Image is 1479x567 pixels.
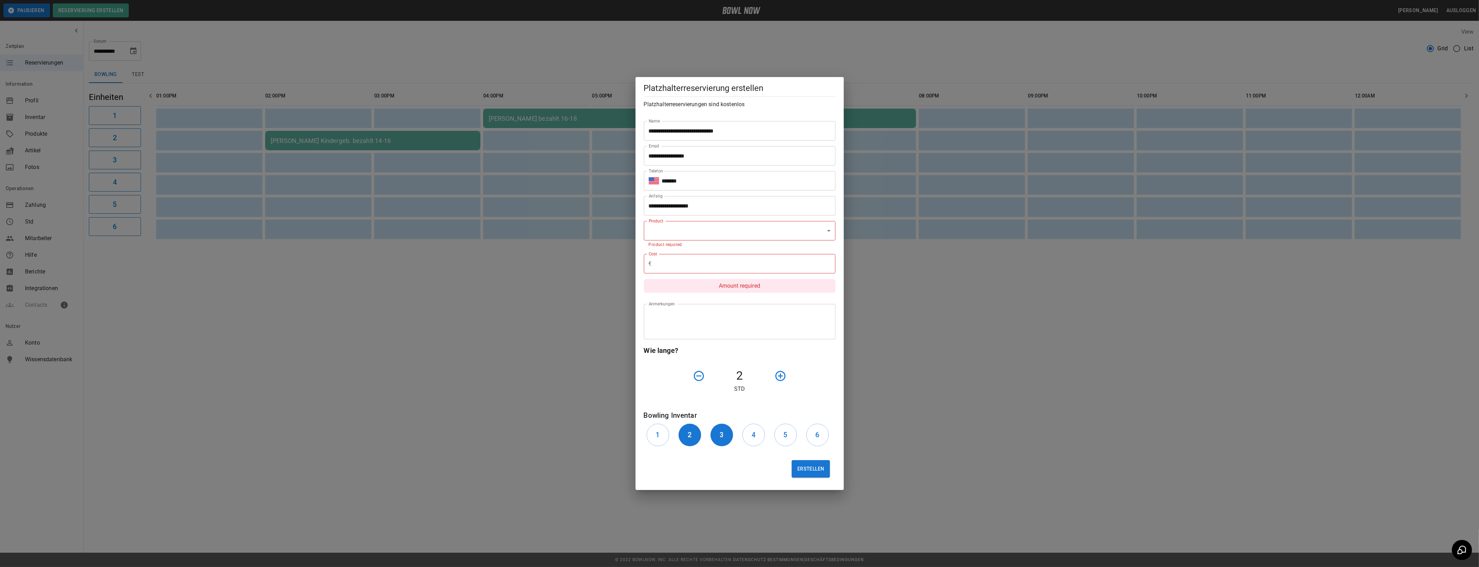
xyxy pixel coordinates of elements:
h6: 5 [783,429,787,440]
p: Product required [649,242,831,248]
input: Choose date, selected date is Sep 13, 2025 [644,196,831,215]
button: 4 [742,424,765,446]
p: Amount required [644,279,835,293]
button: 5 [774,424,797,446]
button: 3 [711,424,733,446]
label: Telefon [649,168,663,174]
button: 1 [647,424,669,446]
button: 2 [679,424,701,446]
h4: 2 [708,369,772,383]
p: € [649,260,652,268]
h6: Bowling Inventar [644,410,835,421]
h6: 6 [815,429,819,440]
h6: Wie lange? [644,345,835,356]
button: 6 [806,424,829,446]
h6: 2 [688,429,691,440]
button: Select country [649,176,659,186]
h6: 3 [720,429,723,440]
p: Std [644,385,835,393]
button: Erstellen [792,460,830,477]
h6: 4 [751,429,755,440]
h5: Platzhalterreservierung erstellen [644,83,835,94]
h6: 1 [656,429,659,440]
h6: Platzhalterreservierungen sind kostenlos [644,100,835,109]
label: Anfang [649,193,663,199]
div: ​ [644,221,835,240]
